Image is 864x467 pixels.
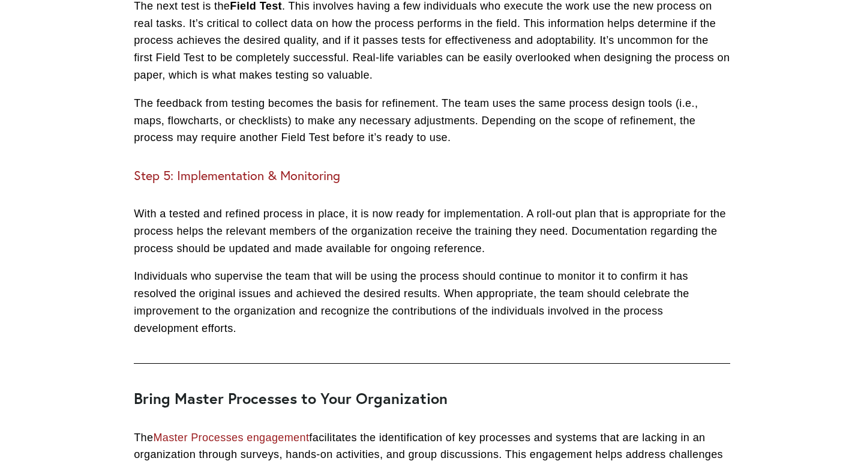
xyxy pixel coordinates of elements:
p: The feedback from testing becomes the basis for refinement. The team uses the same process design... [134,95,730,146]
p: Individuals who supervise the team that will be using the process should continue to monitor it t... [134,268,730,337]
a: Master Processes engagement [153,432,309,444]
strong: Bring Master Processes to Your Organization [134,388,448,408]
h3: Step 5: Implementation & Monitoring [134,168,730,184]
p: With a tested and refined process in place, it is now ready for implementation. A roll-out plan t... [134,205,730,257]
